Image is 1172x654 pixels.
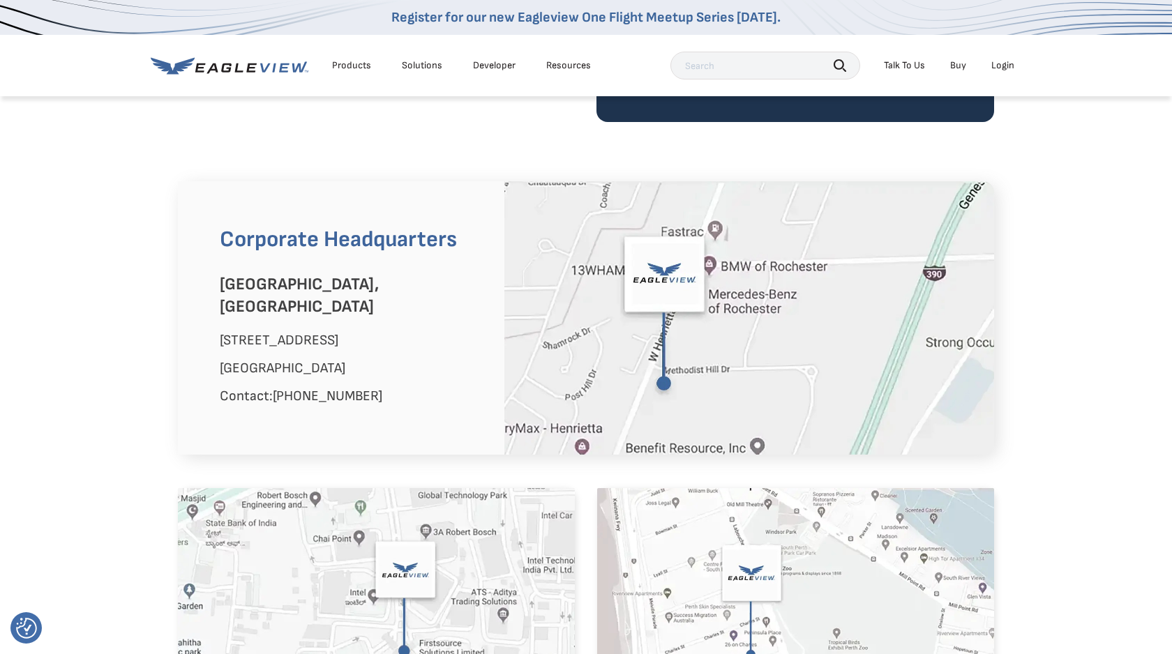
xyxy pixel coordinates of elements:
[16,618,37,639] img: Revisit consent button
[220,223,483,257] h2: Corporate Headquarters
[16,618,37,639] button: Consent Preferences
[391,9,781,26] a: Register for our new Eagleview One Flight Meetup Series [DATE].
[402,59,442,72] div: Solutions
[220,273,483,318] h3: [GEOGRAPHIC_DATA], [GEOGRAPHIC_DATA]
[670,52,860,79] input: Search
[950,59,966,72] a: Buy
[546,59,591,72] div: Resources
[220,388,382,404] span: Contact:
[220,329,483,351] p: [STREET_ADDRESS]
[220,357,483,379] p: [GEOGRAPHIC_DATA]
[473,59,516,72] a: Developer
[991,59,1014,72] div: Login
[884,59,925,72] div: Talk To Us
[332,59,371,72] div: Products
[273,388,382,404] a: [PHONE_NUMBER]
[504,181,994,455] img: Eagleview Corporate Headquarters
